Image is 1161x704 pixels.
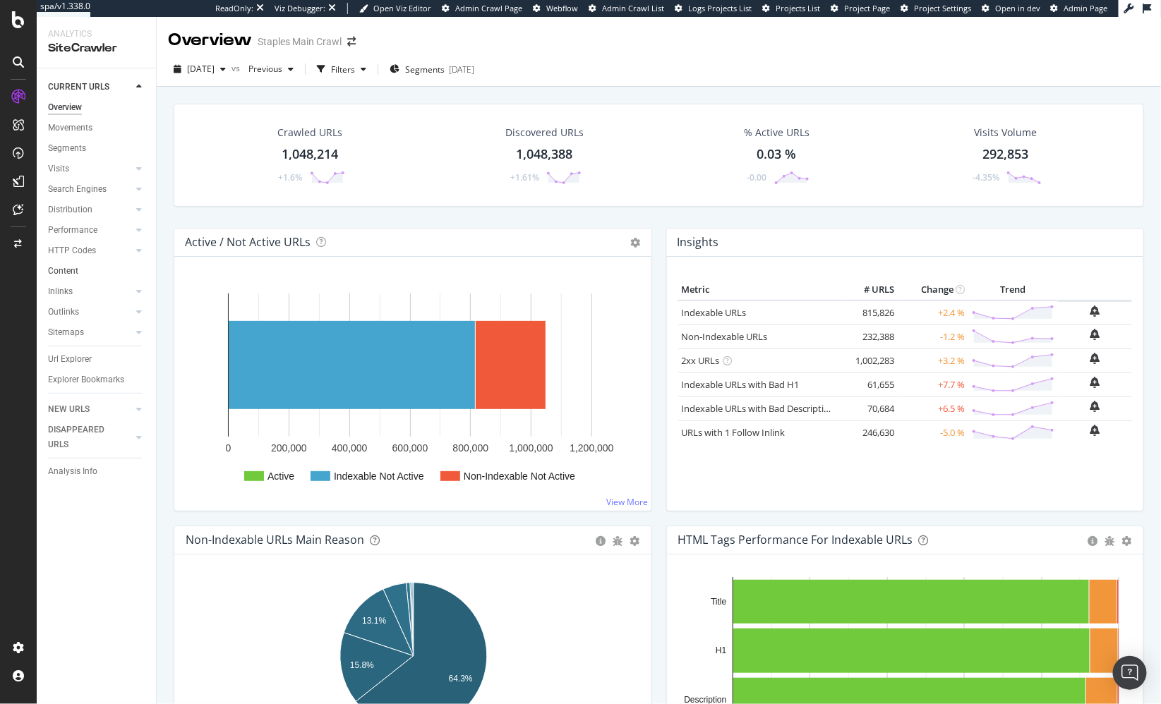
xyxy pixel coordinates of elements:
[48,284,73,299] div: Inlinks
[48,423,119,452] div: DISAPPEARED URLS
[589,3,664,14] a: Admin Crawl List
[373,3,431,13] span: Open Viz Editor
[898,301,968,325] td: +2.4 %
[841,348,898,372] td: 1,002,283
[48,305,132,320] a: Outlinks
[841,420,898,444] td: 246,630
[48,182,107,197] div: Search Engines
[678,233,719,252] h4: Insights
[48,305,79,320] div: Outlinks
[631,238,641,248] i: Options
[841,372,898,396] td: 61,655
[596,536,606,546] div: circle-info
[898,396,968,420] td: +6.5 %
[48,372,124,387] div: Explorer Bookmarks
[48,243,132,258] a: HTTP Codes
[48,80,109,95] div: CURRENT URLS
[982,3,1040,14] a: Open in dev
[48,423,132,452] a: DISAPPEARED URLS
[1090,305,1100,317] div: bell-plus
[267,471,294,482] text: Active
[449,63,474,75] div: [DATE]
[48,121,92,135] div: Movements
[48,325,84,340] div: Sitemaps
[168,58,231,80] button: [DATE]
[384,58,480,80] button: Segments[DATE]
[186,533,364,547] div: Non-Indexable URLs Main Reason
[48,372,146,387] a: Explorer Bookmarks
[844,3,890,13] span: Project Page
[630,536,640,546] div: gear
[278,126,343,140] div: Crawled URLs
[275,3,325,14] div: Viz Debugger:
[533,3,578,14] a: Webflow
[168,28,252,52] div: Overview
[449,674,473,684] text: 64.3%
[968,279,1058,301] th: Trend
[271,442,307,454] text: 200,000
[215,3,253,14] div: ReadOnly:
[282,145,339,164] div: 1,048,214
[48,264,78,279] div: Content
[186,279,641,499] svg: A chart.
[1090,377,1100,388] div: bell-plus
[983,145,1029,164] div: 292,853
[455,3,522,13] span: Admin Crawl Page
[1088,536,1098,546] div: circle-info
[48,162,69,176] div: Visits
[602,3,664,13] span: Admin Crawl List
[48,464,97,479] div: Analysis Info
[1113,656,1147,690] div: Open Intercom Messenger
[48,40,145,56] div: SiteCrawler
[243,58,299,80] button: Previous
[1105,536,1115,546] div: bug
[757,145,797,164] div: 0.03 %
[762,3,820,14] a: Projects List
[362,616,386,626] text: 13.1%
[48,141,146,156] a: Segments
[570,442,613,454] text: 1,200,000
[546,3,578,13] span: Webflow
[1090,329,1100,340] div: bell-plus
[48,141,86,156] div: Segments
[898,324,968,348] td: -1.2 %
[682,402,836,415] a: Indexable URLs with Bad Description
[258,35,342,49] div: Staples Main Crawl
[243,63,282,75] span: Previous
[607,496,649,508] a: View More
[185,233,311,252] h4: Active / Not Active URLs
[48,402,132,417] a: NEW URLS
[716,646,727,656] text: H1
[1090,425,1100,436] div: bell-plus
[688,3,752,13] span: Logs Projects List
[747,171,767,183] div: -0.00
[48,182,132,197] a: Search Engines
[898,372,968,396] td: +7.7 %
[331,63,355,75] div: Filters
[898,420,968,444] td: -5.0 %
[682,426,786,439] a: URLs with 1 Follow Inlink
[510,171,539,183] div: +1.61%
[1051,3,1108,14] a: Admin Page
[48,121,146,135] a: Movements
[48,100,146,115] a: Overview
[675,3,752,14] a: Logs Projects List
[48,243,96,258] div: HTTP Codes
[711,597,727,607] text: Title
[48,202,132,217] a: Distribution
[48,352,146,367] a: Url Explorer
[48,325,132,340] a: Sitemaps
[359,3,431,14] a: Open Viz Editor
[279,171,303,183] div: +1.6%
[973,171,999,183] div: -4.35%
[347,37,356,47] div: arrow-right-arrow-left
[405,63,445,75] span: Segments
[48,402,90,417] div: NEW URLS
[682,306,747,319] a: Indexable URLs
[678,533,913,547] div: HTML Tags Performance for Indexable URLs
[682,378,800,391] a: Indexable URLs with Bad H1
[995,3,1040,13] span: Open in dev
[187,63,215,75] span: 2025 Oct. 3rd
[311,58,372,80] button: Filters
